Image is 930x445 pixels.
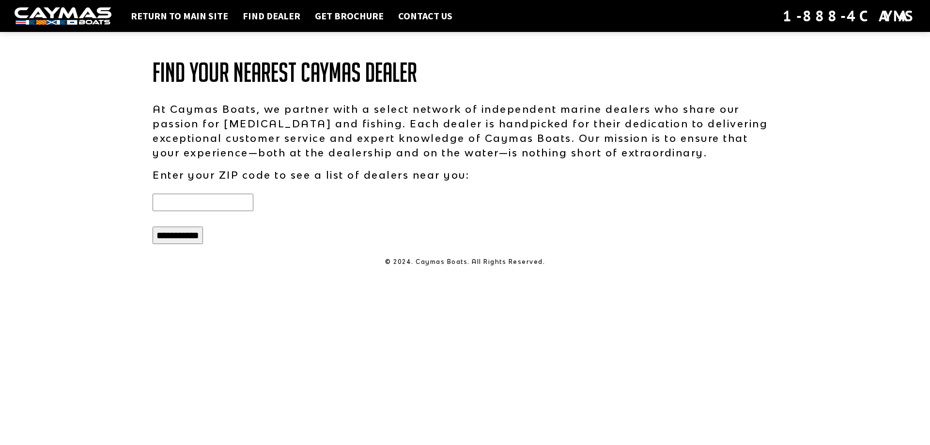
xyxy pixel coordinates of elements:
h1: Find Your Nearest Caymas Dealer [153,58,777,87]
div: 1-888-4CAYMAS [783,5,915,27]
p: © 2024. Caymas Boats. All Rights Reserved. [153,258,777,266]
a: Return to main site [126,10,233,22]
a: Get Brochure [310,10,388,22]
p: At Caymas Boats, we partner with a select network of independent marine dealers who share our pas... [153,102,777,160]
img: white-logo-c9c8dbefe5ff5ceceb0f0178aa75bf4bb51f6bca0971e226c86eb53dfe498488.png [15,7,111,25]
a: Contact Us [393,10,457,22]
a: Find Dealer [238,10,305,22]
p: Enter your ZIP code to see a list of dealers near you: [153,168,777,182]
